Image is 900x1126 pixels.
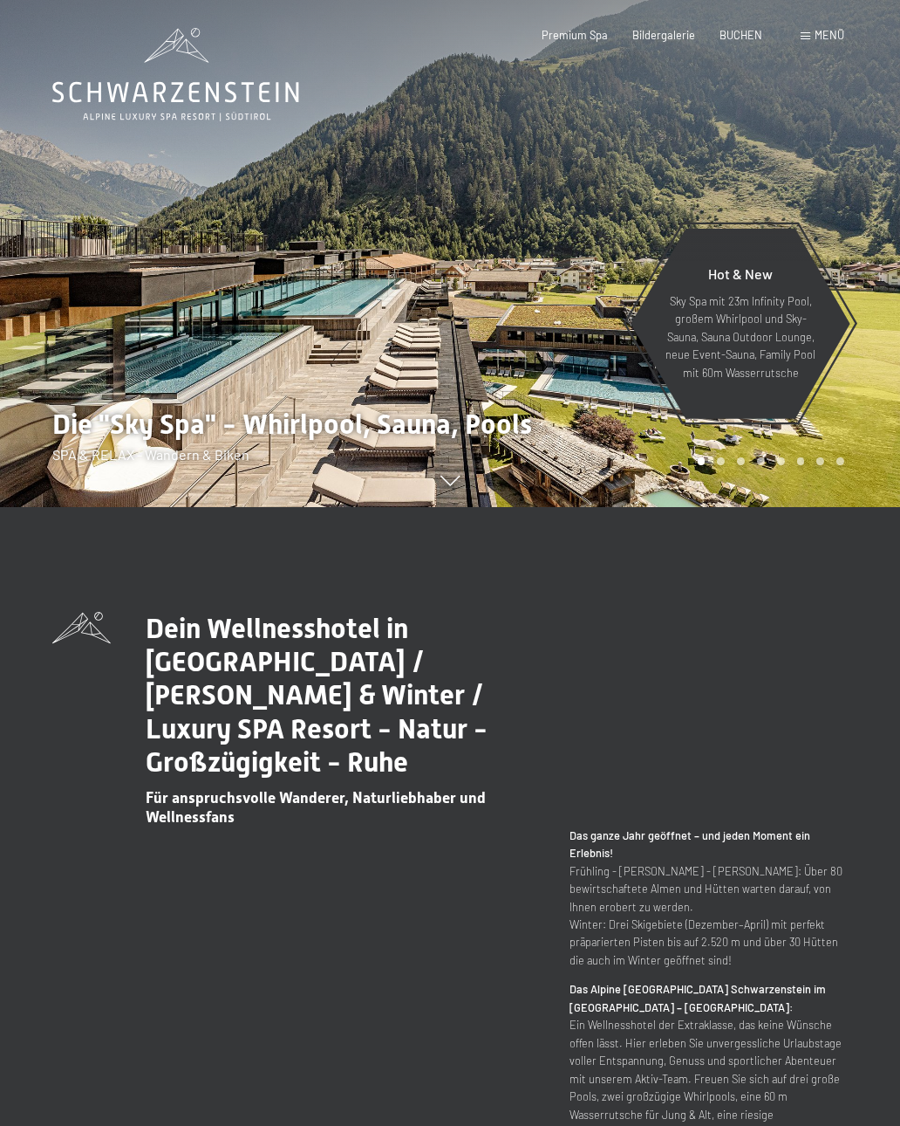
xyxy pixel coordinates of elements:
strong: Das ganze Jahr geöffnet – und jeden Moment ein Erlebnis! [569,828,810,860]
div: Carousel Page 1 (Current Slide) [698,457,706,465]
div: Carousel Page 6 [797,457,805,465]
span: Für anspruchsvolle Wanderer, Naturliebhaber und Wellnessfans [146,789,486,825]
a: Hot & New Sky Spa mit 23m Infinity Pool, großem Whirlpool und Sky-Sauna, Sauna Outdoor Lounge, ne... [630,228,851,420]
div: Carousel Page 3 [737,457,745,465]
span: Hot & New [708,265,773,282]
a: Premium Spa [542,28,608,42]
div: Carousel Page 8 [836,457,844,465]
span: Dein Wellnesshotel in [GEOGRAPHIC_DATA] / [PERSON_NAME] & Winter / Luxury SPA Resort - Natur - Gr... [146,612,487,779]
div: Carousel Page 7 [816,457,824,465]
div: Carousel Page 5 [777,457,785,465]
strong: Das Alpine [GEOGRAPHIC_DATA] Schwarzenstein im [GEOGRAPHIC_DATA] – [GEOGRAPHIC_DATA]: [569,982,826,1013]
p: Frühling - [PERSON_NAME] - [PERSON_NAME]: Über 80 bewirtschaftete Almen und Hütten warten darauf,... [569,827,848,970]
span: Menü [815,28,844,42]
div: Carousel Page 2 [717,457,725,465]
a: Bildergalerie [632,28,695,42]
div: Carousel Pagination [692,457,844,465]
p: Sky Spa mit 23m Infinity Pool, großem Whirlpool und Sky-Sauna, Sauna Outdoor Lounge, neue Event-S... [665,292,816,381]
div: Carousel Page 4 [757,457,765,465]
a: BUCHEN [719,28,762,42]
